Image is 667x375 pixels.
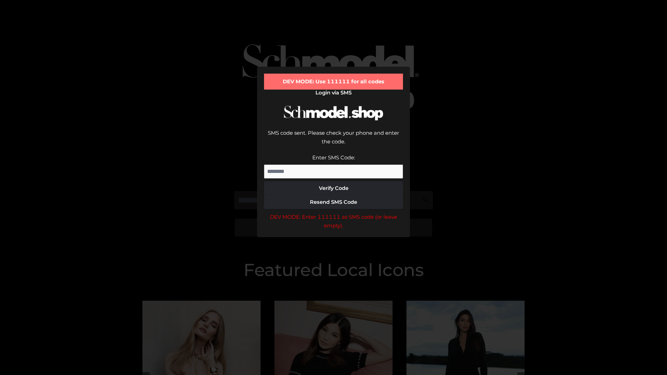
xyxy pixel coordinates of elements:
[312,154,355,161] label: Enter SMS Code:
[264,74,403,90] div: DEV MODE: Use 111111 for all codes
[264,128,403,153] div: SMS code sent. Please check your phone and enter the code.
[264,195,403,209] button: Resend SMS Code
[264,212,403,230] div: DEV MODE: Enter 111111 as SMS code (or leave empty).
[264,181,403,195] button: Verify Code
[264,90,403,96] h2: Login via SMS
[281,99,386,127] img: Schmodel Logo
